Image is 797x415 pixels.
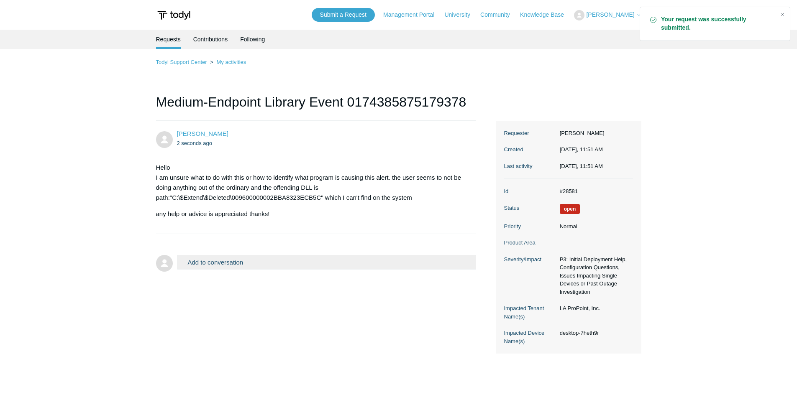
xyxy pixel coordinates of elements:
[156,163,468,203] p: Hello I am unsure what to do with this or how to identify what program is causing this alert. the...
[560,163,603,169] time: 10/01/2025, 11:51
[560,204,580,214] span: We are working on a response for you
[156,59,209,65] li: Todyl Support Center
[383,10,443,19] a: Management Portal
[560,146,603,153] time: 10/01/2025, 11:51
[156,30,181,49] li: Requests
[504,129,556,137] dt: Requester
[312,8,375,22] a: Submit a Request
[556,129,633,137] dd: [PERSON_NAME]
[586,11,634,18] span: [PERSON_NAME]
[504,162,556,171] dt: Last activity
[216,59,246,65] a: My activities
[240,30,265,49] a: Following
[177,130,228,137] a: [PERSON_NAME]
[208,59,246,65] li: My activities
[556,222,633,231] dd: Normal
[504,145,556,154] dt: Created
[156,8,192,23] img: Todyl Support Center Help Center home page
[177,130,228,137] span: David Szczur
[556,239,633,247] dd: —
[504,187,556,196] dt: Id
[504,222,556,231] dt: Priority
[480,10,518,19] a: Community
[177,140,213,146] time: 10/01/2025, 11:51
[444,10,478,19] a: University
[177,255,477,270] button: Add to conversation
[574,10,641,20] button: [PERSON_NAME]
[193,30,228,49] a: Contributions
[556,187,633,196] dd: #28581
[504,239,556,247] dt: Product Area
[556,329,633,337] dd: desktop-7heth9r
[504,255,556,264] dt: Severity/Impact
[504,304,556,321] dt: Impacted Tenant Name(s)
[661,15,773,32] strong: Your request was successfully submitted.
[504,329,556,345] dt: Impacted Device Name(s)
[556,255,633,296] dd: P3: Initial Deployment Help, Configuration Questions, Issues Impacting Single Devices or Past Out...
[156,92,477,121] h1: Medium-Endpoint Library Event 0174385875179378
[520,10,572,19] a: Knowledge Base
[156,59,207,65] a: Todyl Support Center
[776,9,788,20] div: Close
[504,204,556,212] dt: Status
[556,304,633,313] dd: LA ProPoint, Inc.
[156,209,468,219] p: any help or advice is appreciated thanks!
